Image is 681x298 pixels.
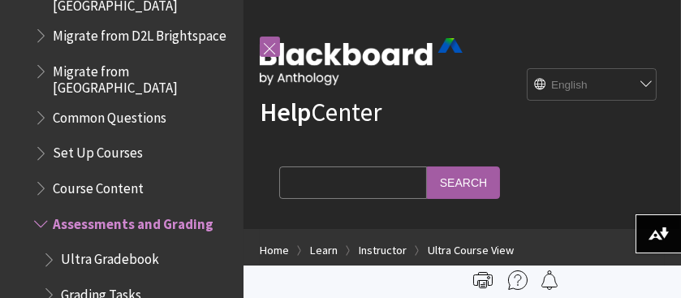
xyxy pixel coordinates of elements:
[53,140,143,162] span: Set Up Courses
[540,270,559,290] img: Follow this page
[53,175,144,197] span: Course Content
[428,240,514,261] a: Ultra Course View
[260,96,311,128] strong: Help
[53,210,213,232] span: Assessments and Grading
[53,104,166,126] span: Common Questions
[473,270,493,290] img: Print
[260,96,381,128] a: HelpCenter
[260,38,463,85] img: Blackboard by Anthology
[359,240,407,261] a: Instructor
[260,240,289,261] a: Home
[53,22,226,44] span: Migrate from D2L Brightspace
[53,58,232,96] span: Migrate from [GEOGRAPHIC_DATA]
[508,270,528,290] img: More help
[528,69,657,101] select: Site Language Selector
[427,166,500,198] input: Search
[61,246,159,268] span: Ultra Gradebook
[310,240,338,261] a: Learn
